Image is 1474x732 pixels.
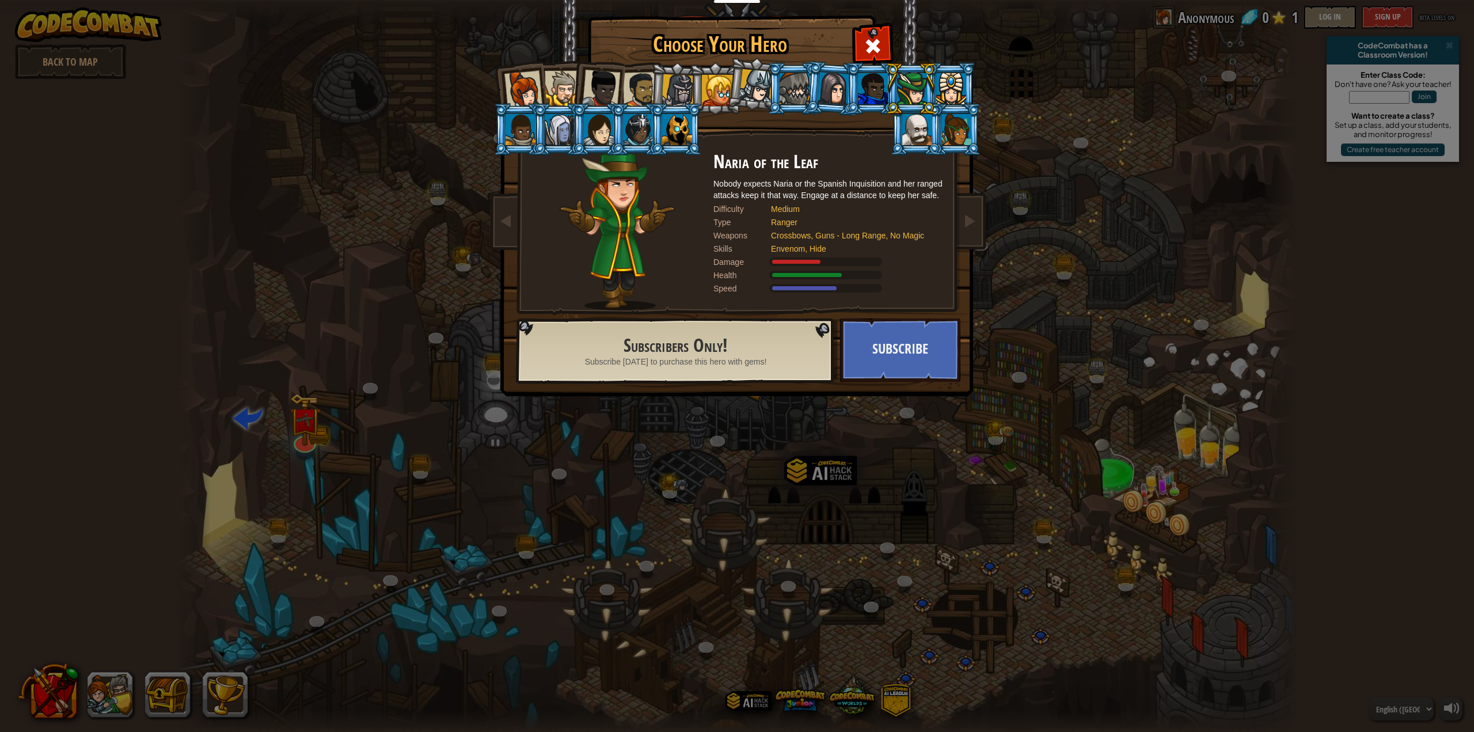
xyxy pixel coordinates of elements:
span: Subscribe [DATE] to purchase this hero with gems! [585,356,767,367]
li: Pender Spellbane [924,62,976,115]
div: Ranger [771,217,932,228]
h2: Naria of the Leaf [713,152,944,172]
h2: Subscribers Only! [543,336,808,356]
li: Ritic the Cold [650,103,702,155]
li: Illia Shieldsmith [572,103,624,155]
div: Moves at 11 meters per second. [713,283,944,294]
div: Gains 160% of listed Ranger armor health. [713,270,944,281]
li: Amara Arrowhead [649,61,704,116]
div: Damage [713,256,771,268]
li: Okar Stompfoot [890,103,942,155]
div: Skills [713,243,771,255]
li: Omarn Brewstone [805,60,860,116]
li: Arryn Stonewall [493,103,545,155]
div: Nobody expects Naria or the Spanish Inquisition and her ranged attacks keep it that way. Engage a... [713,178,944,201]
img: forest-archer.png [560,152,675,310]
li: Gordon the Stalwart [846,62,898,115]
li: Lady Ida Justheart [569,58,626,115]
h1: Choose Your Hero [590,32,849,56]
div: Weapons [713,230,771,241]
div: Health [713,270,771,281]
img: language-selector-background.png [516,318,837,384]
div: Medium [771,203,932,215]
div: Type [713,217,771,228]
li: Sir Tharin Thunderfist [533,60,584,113]
li: Nalfar Cryptor [533,103,584,155]
li: Alejandro the Duelist [610,62,663,115]
div: Difficulty [713,203,771,215]
li: Senick Steelclaw [768,62,819,115]
li: Miss Hushbaum [689,62,741,115]
button: Subscribe [840,318,960,382]
div: Envenom, Hide [771,243,932,255]
li: Hattori Hanzō [725,55,782,113]
li: Captain Anya Weston [491,60,548,116]
div: Deals 83% of listed Ranger weapon damage. [713,256,944,268]
li: Naria of the Leaf [885,62,937,115]
div: Speed [713,283,771,294]
li: Usara Master Wizard [611,103,663,155]
div: Crossbows, Guns - Long Range, No Magic [771,230,932,241]
li: Zana Woodheart [929,103,981,155]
